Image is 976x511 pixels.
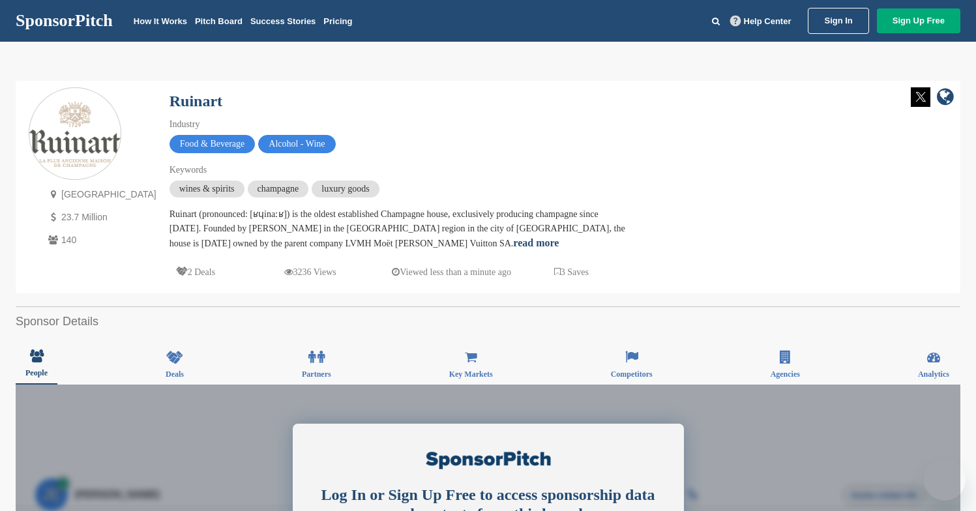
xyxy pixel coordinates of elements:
[29,102,121,167] img: Sponsorpitch & Ruinart
[170,93,222,109] a: Ruinart
[771,370,800,378] span: Agencies
[195,16,243,26] a: Pitch Board
[45,209,156,226] p: 23.7 Million
[302,370,331,378] span: Partners
[924,459,966,501] iframe: Button to launch messaging window
[134,16,187,26] a: How It Works
[250,16,316,26] a: Success Stories
[728,14,794,29] a: Help Center
[45,186,156,203] p: [GEOGRAPHIC_DATA]
[449,370,493,378] span: Key Markets
[170,207,626,251] div: Ruinart (pronounced: [ʁɥinaːʁ]) is the oldest established Champagne house, exclusively producing ...
[323,16,352,26] a: Pricing
[877,8,960,33] a: Sign Up Free
[554,264,589,280] p: 3 Saves
[170,163,626,177] div: Keywords
[248,181,309,197] span: champagne
[611,370,653,378] span: Competitors
[45,232,156,248] p: 140
[918,370,949,378] span: Analytics
[258,135,335,153] span: Alcohol - Wine
[170,135,256,153] span: Food & Beverage
[937,87,954,109] a: company link
[25,369,48,377] span: People
[170,117,626,132] div: Industry
[176,264,215,280] p: 2 Deals
[166,370,184,378] span: Deals
[312,181,379,197] span: luxury goods
[911,87,930,107] img: Twitter white
[16,12,113,29] a: SponsorPitch
[284,264,336,280] p: 3236 Views
[16,313,960,330] h2: Sponsor Details
[513,237,559,248] a: read more
[392,264,511,280] p: Viewed less than a minute ago
[808,8,868,34] a: Sign In
[170,181,244,197] span: wines & spirits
